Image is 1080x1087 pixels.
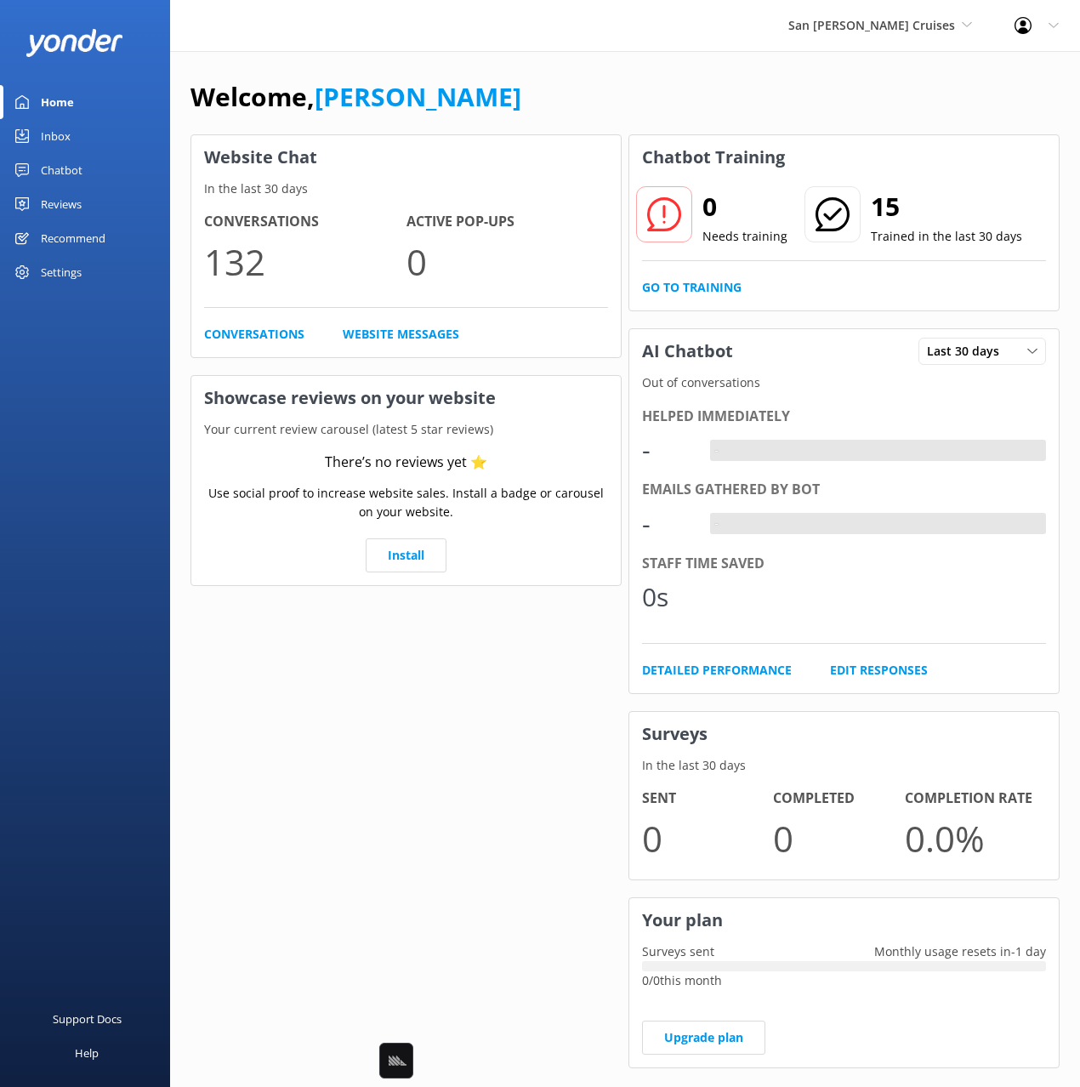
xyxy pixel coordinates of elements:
[642,278,742,297] a: Go to Training
[204,484,608,522] p: Use social proof to increase website sales. Install a badge or carousel on your website.
[773,810,904,867] p: 0
[53,1002,122,1036] div: Support Docs
[642,577,693,617] div: 0s
[406,233,609,290] p: 0
[41,153,82,187] div: Chatbot
[773,788,904,810] h4: Completed
[204,325,304,344] a: Conversations
[406,211,609,233] h4: Active Pop-ups
[861,942,1059,961] p: Monthly usage resets in -1 day
[871,186,1022,227] h2: 15
[190,77,521,117] h1: Welcome,
[343,325,459,344] a: Website Messages
[642,430,693,470] div: -
[629,942,727,961] p: Surveys sent
[642,661,792,680] a: Detailed Performance
[204,211,406,233] h4: Conversations
[642,479,1046,501] div: Emails gathered by bot
[41,187,82,221] div: Reviews
[204,233,406,290] p: 132
[710,440,723,462] div: -
[830,661,928,680] a: Edit Responses
[315,79,521,114] a: [PERSON_NAME]
[702,227,787,246] p: Needs training
[927,342,1009,361] span: Last 30 days
[642,553,1046,575] div: Staff time saved
[41,119,71,153] div: Inbox
[629,373,1059,392] p: Out of conversations
[871,227,1022,246] p: Trained in the last 30 days
[629,898,1059,942] h3: Your plan
[905,810,1036,867] p: 0.0 %
[41,255,82,289] div: Settings
[75,1036,99,1070] div: Help
[642,406,1046,428] div: Helped immediately
[191,135,621,179] h3: Website Chat
[642,810,773,867] p: 0
[325,452,487,474] div: There’s no reviews yet ⭐
[26,29,123,57] img: yonder-white-logo.png
[642,971,1046,990] p: 0 / 0 this month
[191,420,621,439] p: Your current review carousel (latest 5 star reviews)
[629,329,746,373] h3: AI Chatbot
[629,712,1059,756] h3: Surveys
[191,376,621,420] h3: Showcase reviews on your website
[191,179,621,198] p: In the last 30 days
[642,1021,765,1055] a: Upgrade plan
[41,221,105,255] div: Recommend
[788,17,955,33] span: San [PERSON_NAME] Cruises
[710,513,723,535] div: -
[642,504,693,544] div: -
[702,186,787,227] h2: 0
[629,756,1059,775] p: In the last 30 days
[366,538,446,572] a: Install
[41,85,74,119] div: Home
[629,135,798,179] h3: Chatbot Training
[642,788,773,810] h4: Sent
[905,788,1036,810] h4: Completion Rate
